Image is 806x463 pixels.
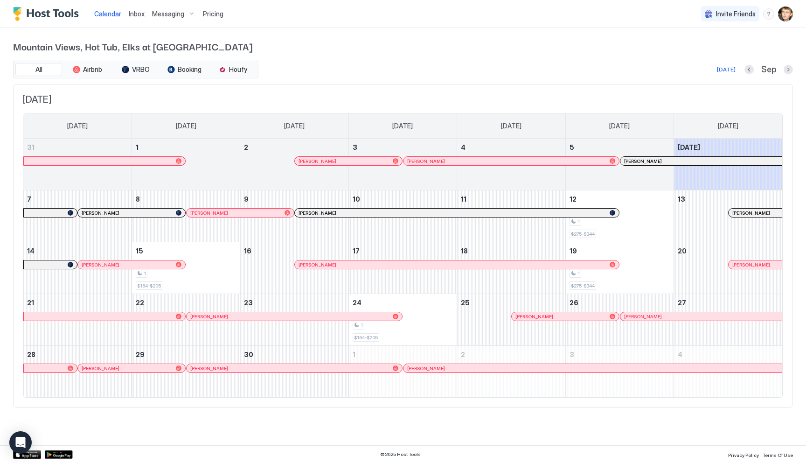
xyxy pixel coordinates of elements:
span: 28 [27,351,35,358]
td: September 23, 2025 [240,294,348,346]
button: VRBO [112,63,159,76]
span: [PERSON_NAME] [732,210,770,216]
span: [PERSON_NAME] [299,262,336,268]
a: September 11, 2025 [457,190,565,208]
td: September 2, 2025 [240,139,348,190]
td: August 31, 2025 [23,139,132,190]
a: September 21, 2025 [23,294,132,311]
a: Inbox [129,9,145,19]
span: Calendar [94,10,121,18]
span: Messaging [152,10,184,18]
button: Previous month [744,65,754,74]
span: [PERSON_NAME] [624,158,662,164]
a: September 7, 2025 [23,190,132,208]
a: Monday [167,113,206,139]
div: [PERSON_NAME] [732,210,778,216]
span: $164-$205 [354,335,378,341]
span: Pricing [203,10,223,18]
a: September 17, 2025 [349,242,457,260]
span: 20 [678,247,687,255]
span: 31 [27,143,35,151]
td: September 20, 2025 [674,242,782,294]
span: [DATE] [67,122,88,130]
div: [PERSON_NAME] [190,314,398,320]
span: Booking [178,65,201,74]
span: $275-$344 [571,231,595,237]
div: [PERSON_NAME] [624,158,778,164]
td: October 1, 2025 [348,346,457,398]
span: 4 [678,351,682,358]
td: September 21, 2025 [23,294,132,346]
span: 1 [577,270,580,276]
div: [PERSON_NAME] [82,365,181,372]
a: App Store [13,450,41,459]
td: September 22, 2025 [132,294,240,346]
a: September 12, 2025 [566,190,674,208]
span: Terms Of Use [763,452,793,458]
span: All [35,65,42,74]
a: September 13, 2025 [674,190,782,208]
td: September 17, 2025 [348,242,457,294]
span: 21 [27,299,34,307]
span: [PERSON_NAME] [82,262,119,268]
span: 24 [353,299,361,307]
span: [PERSON_NAME] [515,314,553,320]
span: 30 [244,351,253,358]
span: [DATE] [609,122,630,130]
div: [PERSON_NAME] [190,365,398,372]
span: [PERSON_NAME] [407,158,445,164]
span: $275-$344 [571,283,595,289]
a: September 5, 2025 [566,139,674,156]
a: Thursday [492,113,531,139]
td: September 10, 2025 [348,190,457,242]
a: September 9, 2025 [240,190,348,208]
span: 13 [678,195,685,203]
span: 29 [136,351,145,358]
span: [DATE] [718,122,738,130]
button: Airbnb [64,63,111,76]
span: [DATE] [678,143,700,151]
span: Mountain Views, Hot Tub, Elks at [GEOGRAPHIC_DATA] [13,39,793,53]
span: 9 [244,195,249,203]
td: September 7, 2025 [23,190,132,242]
span: 1 [361,322,363,328]
div: tab-group [13,61,258,78]
td: September 1, 2025 [132,139,240,190]
a: September 24, 2025 [349,294,457,311]
a: Wednesday [383,113,422,139]
span: 2 [461,351,465,358]
td: September 4, 2025 [457,139,565,190]
a: September 25, 2025 [457,294,565,311]
div: [DATE] [717,65,736,74]
a: September 1, 2025 [132,139,240,156]
span: 18 [461,247,468,255]
a: September 20, 2025 [674,242,782,260]
td: September 29, 2025 [132,346,240,398]
a: September 29, 2025 [132,346,240,363]
div: [PERSON_NAME] [82,262,181,268]
div: [PERSON_NAME] [299,158,398,164]
a: October 1, 2025 [349,346,457,363]
td: September 9, 2025 [240,190,348,242]
td: September 14, 2025 [23,242,132,294]
a: August 31, 2025 [23,139,132,156]
a: Saturday [709,113,748,139]
a: September 6, 2025 [674,139,782,156]
a: September 3, 2025 [349,139,457,156]
span: 3 [570,351,574,358]
span: [PERSON_NAME] [190,210,228,216]
td: September 18, 2025 [457,242,565,294]
span: 23 [244,299,253,307]
span: [DATE] [392,122,413,130]
a: September 16, 2025 [240,242,348,260]
td: October 4, 2025 [674,346,782,398]
span: [DATE] [176,122,196,130]
span: © 2025 Host Tools [380,451,421,457]
span: 17 [353,247,360,255]
div: menu [763,8,774,20]
span: 12 [570,195,577,203]
div: [PERSON_NAME] [299,262,615,268]
td: September 8, 2025 [132,190,240,242]
a: Calendar [94,9,121,19]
